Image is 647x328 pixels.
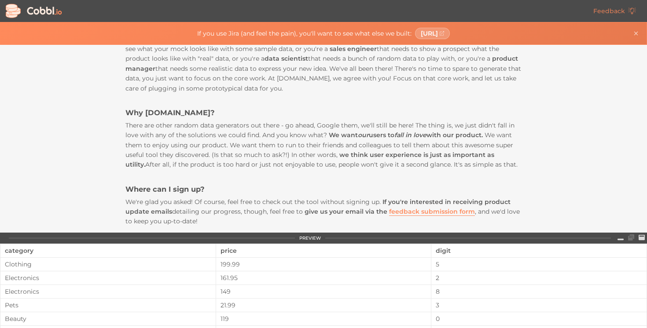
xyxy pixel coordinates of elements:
[125,184,522,194] h3: Where can I sign up?
[431,261,647,268] div: 5
[221,244,427,257] div: price
[216,288,431,295] div: 149
[125,197,522,226] p: We're glad you asked! Of course, feel free to check out the tool without signing up. detailing ou...
[125,108,522,117] h3: Why [DOMAIN_NAME]?
[125,120,522,170] p: There are other random data generators out there - go ahead, Google them, we'll still be here! Th...
[431,288,647,295] div: 8
[436,244,642,257] div: digit
[431,302,647,309] div: 3
[216,274,431,281] div: 161.95
[265,55,308,62] strong: data scientist
[299,236,321,241] div: PREVIEW
[631,28,641,39] button: Close banner
[0,315,216,322] div: Beauty
[329,131,483,139] strong: We want users to with our product.
[0,288,216,295] div: Electronics
[415,28,450,39] a: [URL]
[431,274,647,281] div: 2
[5,244,211,257] div: category
[431,315,647,322] div: 0
[0,274,216,281] div: Electronics
[125,34,522,93] p: Maybe you're a that needs to test the new UI with some notional data, or you're a that needs to s...
[330,45,377,53] strong: sales engineer
[125,198,511,215] strong: If you're interested in receiving product update emails
[0,302,216,309] div: Pets
[216,261,431,268] div: 199.99
[305,208,475,216] strong: give us your email via the
[389,208,475,216] a: feedback submission form
[197,30,412,37] span: If you use Jira (and feel the pain), you'll want to see what else we built:
[216,302,431,309] div: 21.99
[587,4,643,18] a: Feedback
[216,315,431,322] div: 119
[358,131,369,139] i: our
[125,55,518,72] strong: product manager
[394,131,426,139] i: fall in love
[421,30,438,37] span: [URL]
[0,261,216,268] div: Clothing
